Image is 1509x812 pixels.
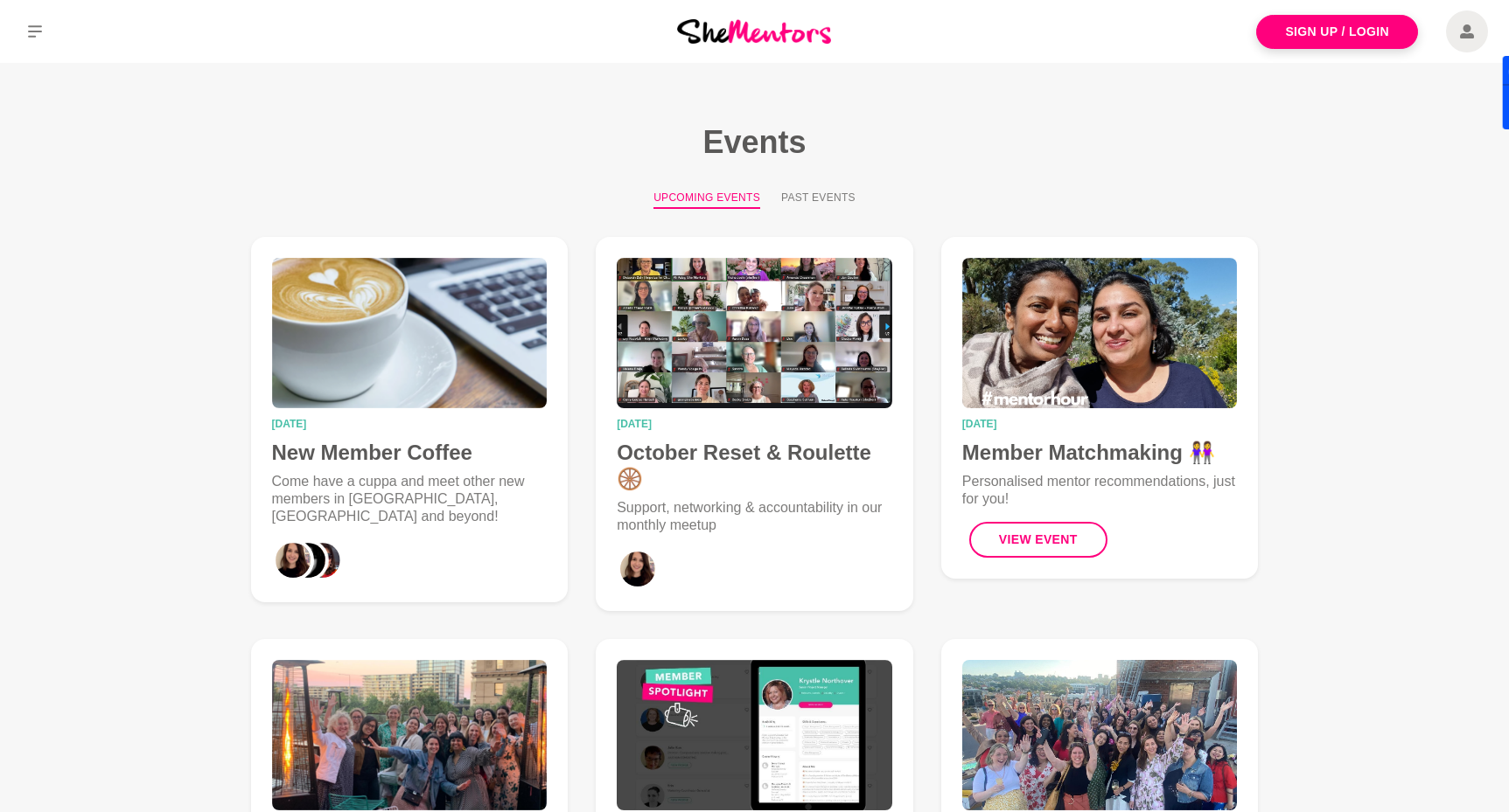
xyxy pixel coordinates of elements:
a: New Member Coffee[DATE]New Member CoffeeCome have a cuppa and meet other new members in [GEOGRAPH... [251,237,569,602]
a: October Reset & Roulette 🛞[DATE]October Reset & Roulette 🛞Support, networking & accountability in... [596,237,913,611]
button: Past Events [781,190,856,209]
div: 0_Ali Adey [272,539,314,581]
time: [DATE] [272,419,548,429]
button: Upcoming Events [653,190,760,209]
h4: October Reset & Roulette 🛞 [617,440,892,492]
h4: New Member Coffee [272,440,548,466]
img: October Reset & Roulette 🛞 [617,258,892,408]
div: 1_Donna English [286,539,328,581]
img: Member Matchmaking 👭 [962,258,1238,408]
time: [DATE] [617,419,892,429]
p: Personalised mentor recommendations, just for you! [962,473,1238,508]
time: [DATE] [962,419,1238,429]
img: Local Catch Ups [272,660,548,810]
div: 0_Ali Adey [617,548,659,590]
a: Sign Up / Login [1256,15,1418,49]
img: Goals & Accountability 12-Month Program [962,660,1238,810]
img: She Mentors Logo [677,19,831,43]
button: View Event [969,522,1107,558]
p: Support, networking & accountability in our monthly meetup [617,499,892,534]
img: Member Spotlight ⭐ [617,660,892,810]
h1: Events [223,122,1287,162]
p: Come have a cuppa and meet other new members in [GEOGRAPHIC_DATA], [GEOGRAPHIC_DATA] and beyond! [272,473,548,525]
div: 2_Nazeen Koonda [301,539,343,581]
img: New Member Coffee [272,258,548,408]
a: Member Matchmaking 👭[DATE]Member Matchmaking 👭Personalised mentor recommendations, just for you!V... [941,237,1259,579]
h4: Member Matchmaking 👭 [962,440,1238,466]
